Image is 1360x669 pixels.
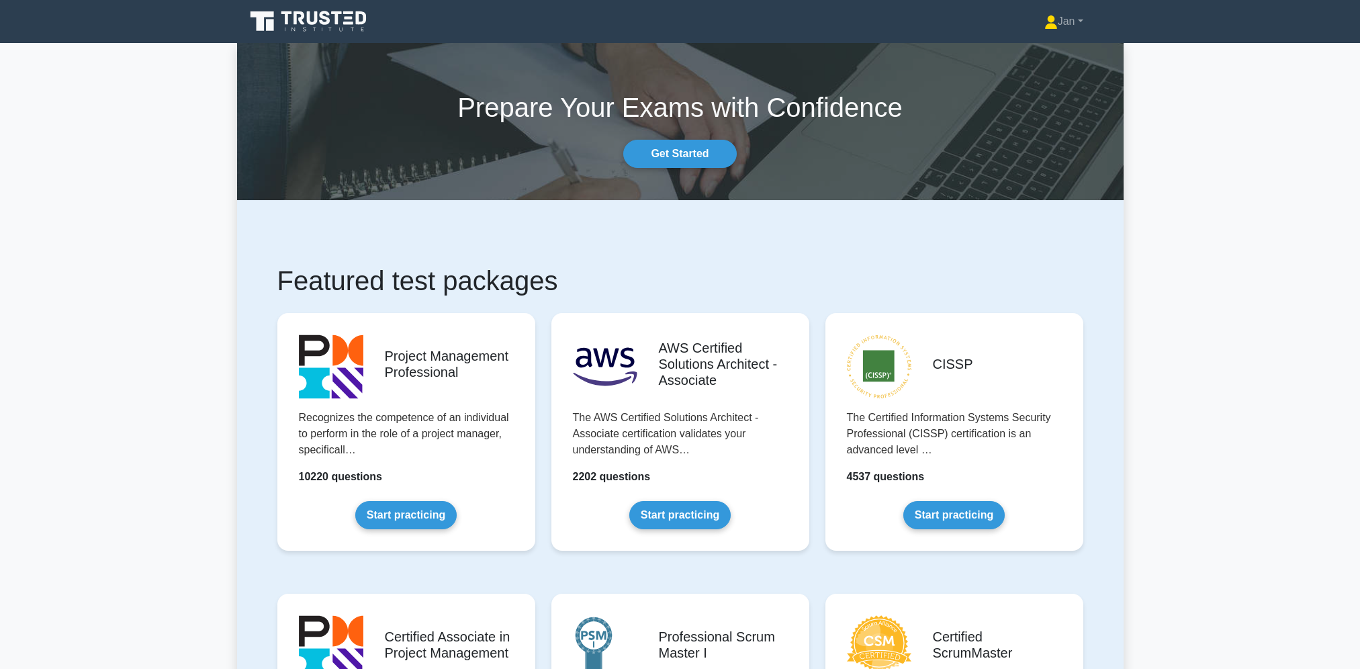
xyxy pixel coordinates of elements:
h1: Prepare Your Exams with Confidence [237,91,1124,124]
a: Start practicing [903,501,1005,529]
a: Start practicing [355,501,457,529]
a: Get Started [623,140,736,168]
a: Start practicing [629,501,731,529]
a: Jan [1012,8,1116,35]
h1: Featured test packages [277,265,1083,297]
